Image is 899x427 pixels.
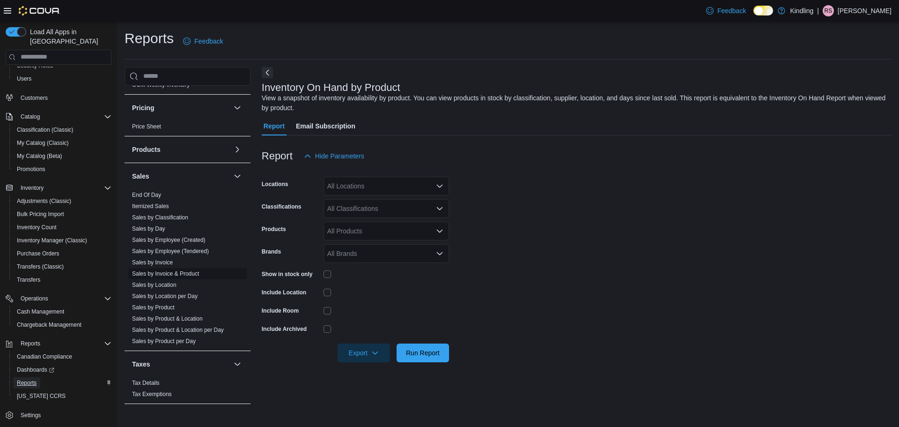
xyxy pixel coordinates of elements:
[17,308,64,315] span: Cash Management
[13,195,75,207] a: Adjustments (Classic)
[13,319,85,330] a: Chargeback Management
[232,359,243,370] button: Taxes
[17,111,44,122] button: Catalog
[17,276,40,284] span: Transfers
[9,136,115,150] button: My Catalog (Classic)
[13,137,111,149] span: My Catalog (Classic)
[132,82,190,88] a: OCM Weekly Inventory
[13,195,111,207] span: Adjustments (Classic)
[132,391,172,397] a: Tax Exemptions
[9,376,115,390] button: Reports
[825,5,833,16] span: rs
[13,364,111,375] span: Dashboards
[9,163,115,176] button: Promotions
[132,191,161,199] span: End Of Day
[132,282,177,288] a: Sales by Location
[17,321,81,329] span: Chargeback Management
[717,6,746,15] span: Feedback
[13,319,111,330] span: Chargeback Management
[17,379,37,387] span: Reports
[300,147,368,165] button: Hide Parameters
[17,126,74,134] span: Classification (Classic)
[436,182,443,190] button: Open list of options
[17,237,87,244] span: Inventory Manager (Classic)
[132,337,196,345] span: Sales by Product per Day
[125,79,251,94] div: OCM
[132,225,165,232] span: Sales by Day
[13,274,44,285] a: Transfers
[17,338,44,349] button: Reports
[296,117,355,135] span: Email Subscription
[17,197,71,205] span: Adjustments (Classic)
[132,327,224,333] a: Sales by Product & Location per Day
[132,236,206,244] span: Sales by Employee (Created)
[397,344,449,362] button: Run Report
[9,390,115,403] button: [US_STATE] CCRS
[17,293,52,304] button: Operations
[194,37,223,46] span: Feedback
[132,360,230,369] button: Taxes
[132,304,175,311] span: Sales by Product
[436,250,443,257] button: Open list of options
[9,234,115,247] button: Inventory Manager (Classic)
[406,348,440,358] span: Run Report
[262,67,273,78] button: Next
[132,145,161,154] h3: Products
[262,150,293,162] h3: Report
[21,113,40,120] span: Catalog
[436,205,443,212] button: Open list of options
[17,263,64,270] span: Transfers (Classic)
[21,184,44,192] span: Inventory
[19,6,60,15] img: Cova
[17,410,44,421] a: Settings
[9,208,115,221] button: Bulk Pricing Import
[17,409,111,421] span: Settings
[13,209,68,220] a: Bulk Pricing Import
[17,366,54,374] span: Dashboards
[9,363,115,376] a: Dashboards
[262,82,400,93] h3: Inventory On Hand by Product
[125,377,251,404] div: Taxes
[125,121,251,136] div: Pricing
[179,32,227,51] a: Feedback
[13,73,35,84] a: Users
[262,325,307,333] label: Include Archived
[262,180,288,188] label: Locations
[132,293,198,300] a: Sales by Location per Day
[17,92,111,104] span: Customers
[13,364,58,375] a: Dashboards
[817,5,819,16] p: |
[132,145,230,154] button: Products
[132,380,160,386] a: Tax Details
[13,73,111,84] span: Users
[13,261,67,272] a: Transfers (Classic)
[17,338,111,349] span: Reports
[132,123,161,130] a: Price Sheet
[13,306,68,317] a: Cash Management
[9,195,115,208] button: Adjustments (Classic)
[9,72,115,85] button: Users
[13,306,111,317] span: Cash Management
[21,295,48,302] span: Operations
[13,150,66,162] a: My Catalog (Beta)
[132,103,154,112] h3: Pricing
[26,27,111,46] span: Load All Apps in [GEOGRAPHIC_DATA]
[17,92,52,104] a: Customers
[132,390,172,398] span: Tax Exemptions
[132,259,173,266] span: Sales by Invoice
[17,210,64,218] span: Bulk Pricing Import
[315,151,364,161] span: Hide Parameters
[132,270,199,277] span: Sales by Invoice & Product
[13,377,111,389] span: Reports
[132,247,209,255] span: Sales by Employee (Tendered)
[13,164,111,175] span: Promotions
[13,235,91,246] a: Inventory Manager (Classic)
[132,259,173,266] a: Sales by Invoice
[823,5,834,16] div: rodri sandoval
[21,94,48,102] span: Customers
[13,222,60,233] a: Inventory Count
[132,315,203,322] a: Sales by Product & Location
[262,289,306,296] label: Include Location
